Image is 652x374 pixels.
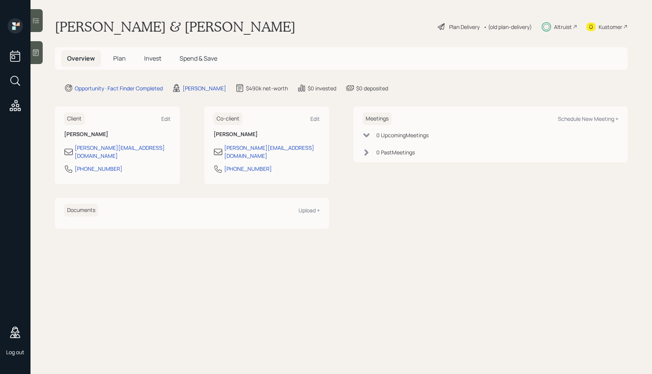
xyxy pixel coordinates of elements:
[214,131,320,138] h6: [PERSON_NAME]
[558,115,618,122] div: Schedule New Meeting +
[183,84,226,92] div: [PERSON_NAME]
[299,207,320,214] div: Upload +
[144,54,161,63] span: Invest
[356,84,388,92] div: $0 deposited
[310,115,320,122] div: Edit
[214,112,242,125] h6: Co-client
[113,54,126,63] span: Plan
[75,144,171,160] div: [PERSON_NAME][EMAIL_ADDRESS][DOMAIN_NAME]
[376,131,429,139] div: 0 Upcoming Meeting s
[67,54,95,63] span: Overview
[64,204,98,217] h6: Documents
[224,165,272,173] div: [PHONE_NUMBER]
[246,84,288,92] div: $490k net-worth
[483,23,532,31] div: • (old plan-delivery)
[180,54,217,63] span: Spend & Save
[449,23,480,31] div: Plan Delivery
[75,165,122,173] div: [PHONE_NUMBER]
[64,131,171,138] h6: [PERSON_NAME]
[308,84,336,92] div: $0 invested
[224,144,320,160] div: [PERSON_NAME][EMAIL_ADDRESS][DOMAIN_NAME]
[599,23,622,31] div: Kustomer
[363,112,392,125] h6: Meetings
[64,112,85,125] h6: Client
[376,148,415,156] div: 0 Past Meeting s
[55,18,295,35] h1: [PERSON_NAME] & [PERSON_NAME]
[6,348,24,356] div: Log out
[554,23,572,31] div: Altruist
[161,115,171,122] div: Edit
[75,84,163,92] div: Opportunity · Fact Finder Completed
